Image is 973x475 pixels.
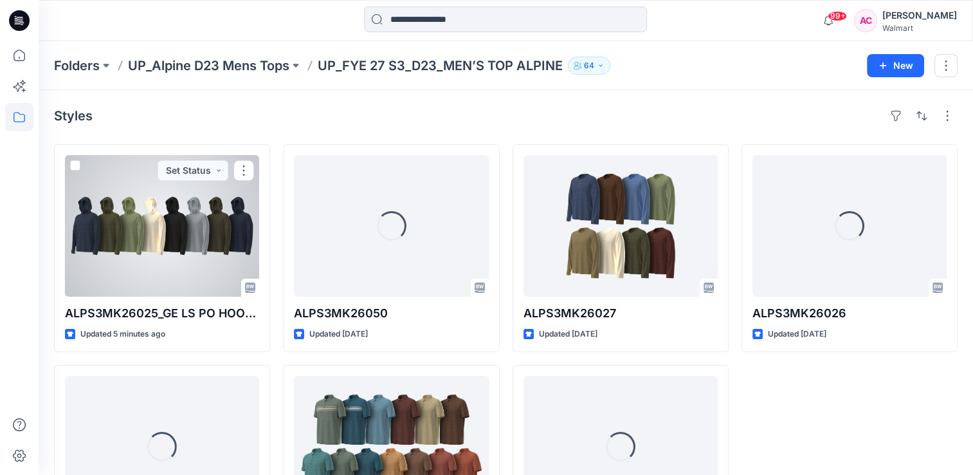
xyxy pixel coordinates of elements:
p: ALPS3MK26025_GE LS PO HOODIE [65,304,259,322]
a: UP_Alpine D23 Mens Tops [128,57,289,75]
div: AC [854,9,877,32]
p: Updated [DATE] [309,328,368,341]
p: ALPS3MK26026 [752,304,947,322]
a: ALPS3MK26027 [523,155,718,297]
p: UP_FYE 27 S3_D23_MEN’S TOP ALPINE [318,57,563,75]
p: ALPS3MK26050 [294,304,488,322]
button: 64 [568,57,610,75]
p: 64 [584,59,594,73]
p: Updated 5 minutes ago [80,328,165,341]
p: Updated [DATE] [768,328,826,341]
div: Walmart [882,23,957,33]
h4: Styles [54,108,93,124]
button: New [867,54,924,77]
div: [PERSON_NAME] [882,8,957,23]
a: Folders [54,57,100,75]
p: Updated [DATE] [539,328,597,341]
span: 99+ [828,11,847,21]
p: ALPS3MK26027 [523,304,718,322]
a: ALPS3MK26025_GE LS PO HOODIE [65,155,259,297]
